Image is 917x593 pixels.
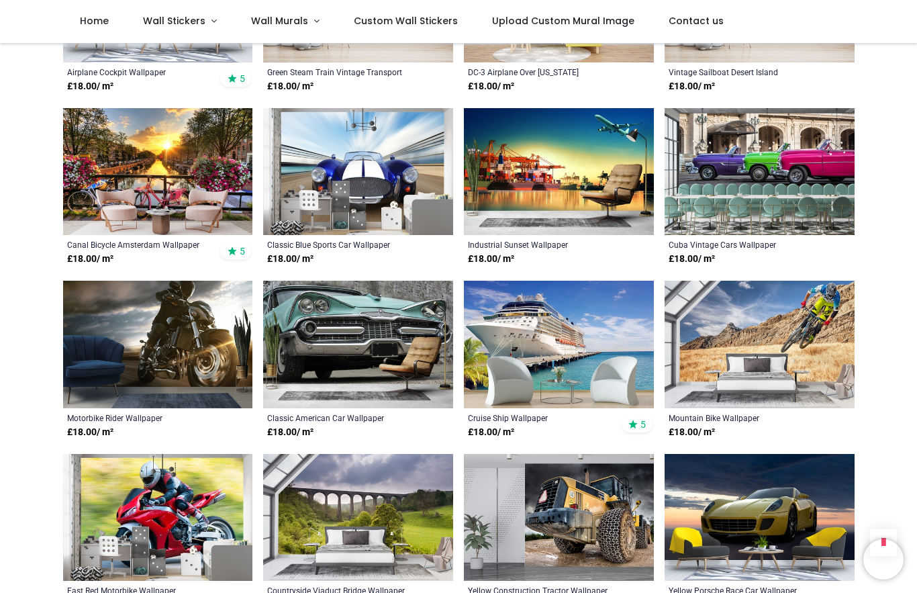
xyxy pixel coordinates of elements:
a: Vintage Sailboat Desert Island Wallpaper [669,66,814,77]
span: Custom Wall Stickers [354,14,458,28]
span: Upload Custom Mural Image [492,14,634,28]
strong: £ 18.00 / m² [468,253,514,266]
strong: £ 18.00 / m² [669,80,715,93]
a: Cuba Vintage Cars Wallpaper [669,239,814,250]
span: Wall Murals [251,14,308,28]
a: Classic American Car Wallpaper [267,412,413,423]
span: Home [80,14,109,28]
a: Canal Bicycle Amsterdam Wallpaper [67,239,213,250]
a: Classic Blue Sports Car Wallpaper [267,239,413,250]
span: Wall Stickers [143,14,205,28]
img: Classic American Car Wall Mural Wallpaper [263,281,453,408]
strong: £ 18.00 / m² [669,253,715,266]
img: Fast Red Motorbike Wall Mural Wallpaper [63,454,253,581]
strong: £ 18.00 / m² [267,253,313,266]
strong: £ 18.00 / m² [669,426,715,439]
img: Yellow Construction Tractor Wall Mural Wallpaper [464,454,654,581]
span: 5 [240,245,245,257]
iframe: Brevo live chat [863,539,904,580]
img: Cuba Vintage Cars Wall Mural Wallpaper [665,108,855,235]
strong: £ 18.00 / m² [468,80,514,93]
img: Classic Blue Sports Car Wall Mural Wallpaper [263,108,453,235]
img: Industrial Sunset Wall Mural Wallpaper [464,108,654,235]
a: Green Steam Train Vintage Transport Wallpaper [267,66,413,77]
strong: £ 18.00 / m² [67,253,113,266]
strong: £ 18.00 / m² [468,426,514,439]
a: DC-3 Airplane Over [US_STATE] Wallpaper [468,66,614,77]
strong: £ 18.00 / m² [267,426,313,439]
a: Cruise Ship Wallpaper [468,412,614,423]
img: Mountain Bike Wall Mural Wallpaper - Mod9 [665,281,855,408]
span: Contact us [669,14,724,28]
img: Countryside Viaduct Bridge Wall Mural Wallpaper [263,454,453,581]
a: Motorbike Rider Wallpaper [67,412,213,423]
span: 5 [640,418,646,430]
strong: £ 18.00 / m² [67,80,113,93]
img: Yellow Porsche Race Car Wall Mural Wallpaper [665,454,855,581]
a: Airplane Cockpit Wallpaper [67,66,213,77]
a: Mountain Bike Wallpaper [669,412,814,423]
img: Canal Bicycle Amsterdam Wall Mural Wallpaper [63,108,253,235]
a: Industrial Sunset Wallpaper [468,239,614,250]
img: Cruise Ship Wall Mural Wallpaper [464,281,654,408]
img: Motorbike Rider Wall Mural Wallpaper [63,281,253,408]
span: 5 [240,73,245,85]
strong: £ 18.00 / m² [267,80,313,93]
strong: £ 18.00 / m² [67,426,113,439]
